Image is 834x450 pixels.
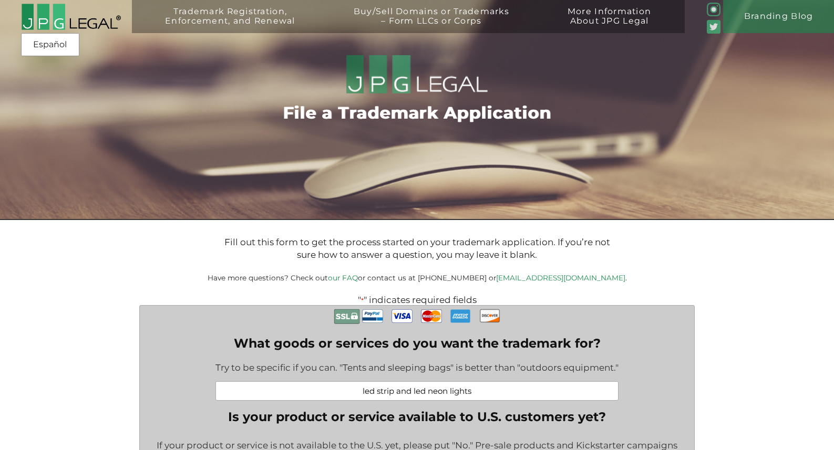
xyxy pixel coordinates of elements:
img: Twitter_Social_Icon_Rounded_Square_Color-mid-green3-90.png [707,20,720,34]
img: AmEx [450,306,471,326]
a: Español [24,35,76,54]
a: Trademark Registration,Enforcement, and Renewal [140,7,321,40]
img: Discover [479,306,500,326]
label: What goods or services do you want the trademark for? [215,336,619,351]
legend: Is your product or service available to U.S. customers yet? [228,409,606,424]
p: " " indicates required fields [108,295,725,305]
p: Fill out this form to get the process started on your trademark application. If you’re not sure h... [217,236,617,261]
input: Examples: Pet leashes; Healthcare consulting; Web-based accounting software [215,381,619,401]
a: Buy/Sell Domains or Trademarks– Form LLCs or Corps [328,7,534,40]
div: Try to be specific if you can. "Tents and sleeping bags" is better than "outdoors equipment." [215,355,619,381]
a: More InformationAbout JPG Legal [542,7,676,40]
img: Visa [392,306,413,327]
img: MasterCard [421,306,442,327]
img: Secure Payment with SSL [334,306,360,327]
a: [EMAIL_ADDRESS][DOMAIN_NAME] [496,274,625,282]
img: 2016-logo-black-letters-3-r.png [21,3,121,30]
img: glyph-logo_May2016-green3-90.png [707,3,720,16]
small: Have more questions? Check out or contact us at [PHONE_NUMBER] or . [208,274,627,282]
a: our FAQ [328,274,358,282]
img: PayPal [362,306,383,327]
